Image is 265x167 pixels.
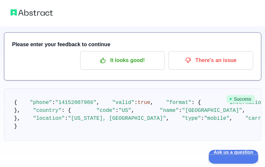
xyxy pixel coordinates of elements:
span: : [134,100,138,106]
span: : { [191,100,201,106]
span: : [116,108,119,114]
iframe: Help Scout Beacon - Open [209,150,258,164]
span: Success [227,95,255,103]
span: "code" [96,108,116,114]
span: "[US_STATE], [GEOGRAPHIC_DATA]" [68,116,166,121]
span: "[GEOGRAPHIC_DATA]" [182,108,242,114]
span: true [138,100,150,106]
span: "type" [182,116,201,121]
button: It looks good! [80,51,165,70]
span: : [179,108,182,114]
p: It looks good! [85,55,160,66]
span: , [229,116,233,121]
span: "country" [33,108,61,114]
span: "mobile" [204,116,230,121]
span: "phone" [30,100,52,106]
span: , [150,100,153,106]
span: "name" [160,108,179,114]
img: Abstract logo [11,8,53,17]
button: There's an issue [169,51,253,70]
span: "format" [166,100,191,106]
span: , [96,100,100,106]
span: "valid" [112,100,134,106]
span: "location" [33,116,65,121]
span: : { [62,108,71,114]
span: , [166,116,169,121]
span: : [201,116,204,121]
span: : [65,116,68,121]
span: { [14,100,17,106]
span: : [52,100,55,106]
span: "US" [118,108,131,114]
span: "14152007986" [55,100,96,106]
span: , [242,108,246,114]
span: , [131,108,135,114]
h3: Please enter your feedback to continue [12,41,253,49]
p: There's an issue [174,55,248,66]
